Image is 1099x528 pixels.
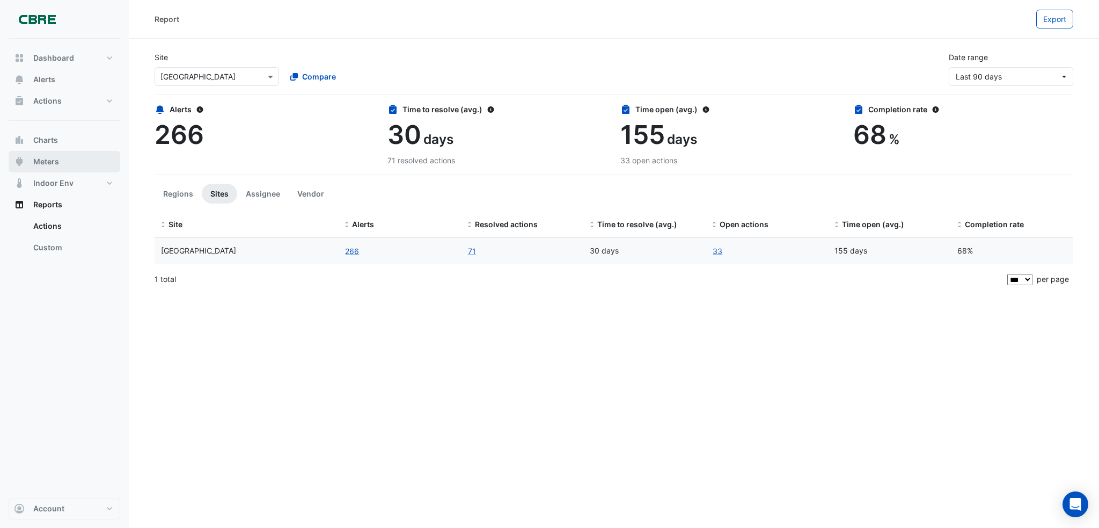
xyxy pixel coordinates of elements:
[9,90,120,112] button: Actions
[25,237,120,258] a: Custom
[590,245,699,257] div: 30 days
[620,104,840,115] div: Time open (avg.)
[957,245,1067,257] div: 68%
[345,245,360,257] button: 266
[155,52,168,63] label: Site
[14,53,25,63] app-icon: Dashboard
[9,194,120,215] button: Reports
[620,119,665,150] span: 155
[33,96,62,106] span: Actions
[155,13,179,25] div: Report
[720,220,768,229] span: Open actions
[842,220,904,229] span: Time open (avg.)
[387,119,421,150] span: 30
[620,155,840,166] div: 33 open actions
[155,184,202,204] button: Regions
[949,67,1073,86] button: Last 90 days
[853,104,1073,115] div: Completion rate
[387,155,607,166] div: 71 resolved actions
[33,135,58,146] span: Charts
[853,119,886,150] span: 68
[289,184,333,204] button: Vendor
[9,498,120,519] button: Account
[283,67,343,86] button: Compare
[597,220,677,229] span: Time to resolve (avg.)
[33,178,74,189] span: Indoor Env
[33,53,74,63] span: Dashboard
[202,184,237,204] button: Sites
[889,131,900,147] span: %
[155,119,204,150] span: 266
[965,220,1024,229] span: Completion rate
[475,220,538,229] span: Resolved actions
[9,129,120,151] button: Charts
[14,96,25,106] app-icon: Actions
[9,47,120,69] button: Dashboard
[14,74,25,85] app-icon: Alerts
[1036,10,1073,28] button: Export
[33,74,55,85] span: Alerts
[1037,274,1069,284] span: per page
[33,156,59,167] span: Meters
[467,245,477,257] a: 71
[956,72,1002,81] span: 27 Jun 25 - 25 Sep 25
[1063,491,1088,517] div: Open Intercom Messenger
[168,220,182,229] span: Site
[33,503,64,514] span: Account
[949,52,988,63] label: Date range
[1043,15,1066,24] span: Export
[352,220,374,229] span: Alerts
[834,245,944,257] div: 155 days
[14,135,25,146] app-icon: Charts
[155,266,1005,293] div: 1 total
[9,151,120,172] button: Meters
[237,184,289,204] button: Assignee
[423,131,453,147] span: days
[25,215,120,237] a: Actions
[712,245,723,257] a: 33
[9,172,120,194] button: Indoor Env
[302,71,336,82] span: Compare
[14,199,25,210] app-icon: Reports
[957,219,1067,231] div: Completion (%) = Resolved Actions / (Resolved Actions + Open Actions)
[387,104,607,115] div: Time to resolve (avg.)
[9,69,120,90] button: Alerts
[13,9,61,30] img: Company Logo
[33,199,62,210] span: Reports
[161,246,236,255] span: Raine Square
[14,178,25,189] app-icon: Indoor Env
[667,131,697,147] span: days
[9,215,120,263] div: Reports
[155,104,375,115] div: Alerts
[14,156,25,167] app-icon: Meters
